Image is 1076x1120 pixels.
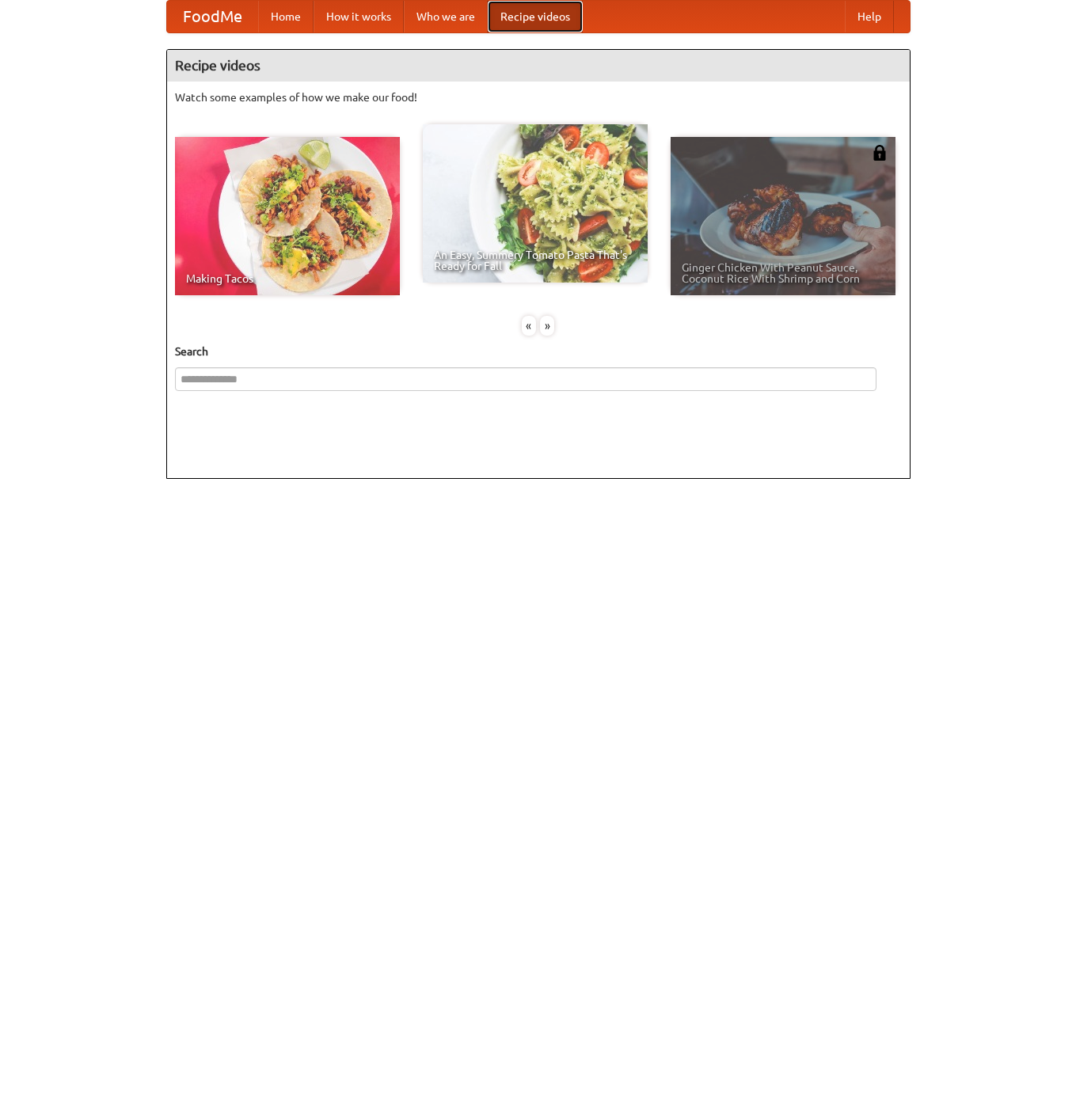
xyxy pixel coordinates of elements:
a: An Easy, Summery Tomato Pasta That's Ready for Fall [423,124,648,283]
a: Home [258,1,314,32]
a: Making Tacos [175,137,400,295]
a: How it works [314,1,404,32]
img: 483408.png [872,145,888,161]
h5: Search [175,344,902,359]
a: FoodMe [167,1,258,32]
span: An Easy, Summery Tomato Pasta That's Ready for Fall [434,249,637,271]
span: Making Tacos [186,273,389,284]
h4: Recipe videos [167,50,910,82]
a: Recipe videos [488,1,583,32]
div: « [522,316,536,336]
p: Watch some examples of how we make our food! [175,89,902,105]
a: Help [845,1,894,32]
a: Who we are [404,1,488,32]
div: » [540,316,554,336]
